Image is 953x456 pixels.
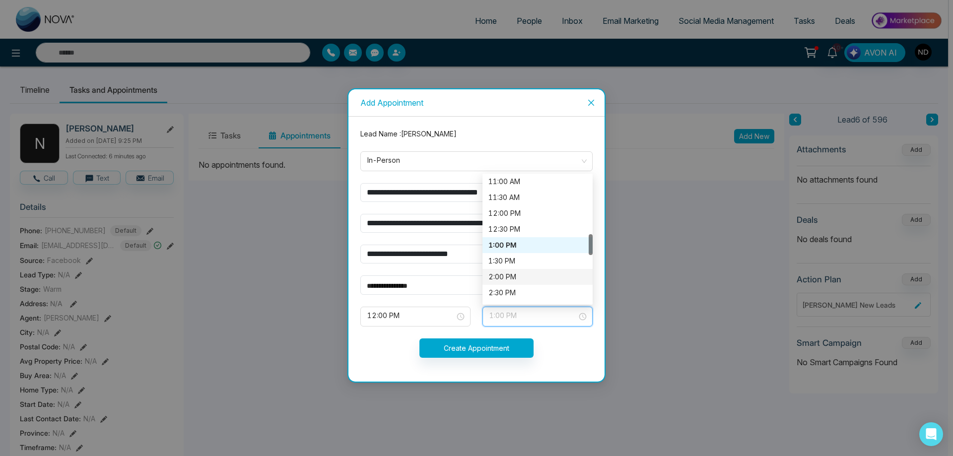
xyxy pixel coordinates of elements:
[482,253,593,269] div: 1:30 PM
[482,237,593,253] div: 1:00 PM
[488,224,587,235] div: 12:30 PM
[488,287,587,298] div: 2:30 PM
[488,271,587,282] div: 2:00 PM
[367,308,464,325] span: 12:00 PM
[482,190,593,205] div: 11:30 AM
[488,176,587,187] div: 11:00 AM
[488,208,587,219] div: 12:00 PM
[354,129,599,139] div: Lead Name : [PERSON_NAME]
[482,221,593,237] div: 12:30 PM
[482,269,593,285] div: 2:00 PM
[488,256,587,266] div: 1:30 PM
[578,89,605,116] button: Close
[488,240,587,251] div: 1:00 PM
[419,338,534,358] button: Create Appointment
[489,308,586,325] span: 1:00 PM
[919,422,943,446] div: Open Intercom Messenger
[482,285,593,301] div: 2:30 PM
[367,153,586,170] span: In-Person
[482,205,593,221] div: 12:00 PM
[482,174,593,190] div: 11:00 AM
[482,301,593,317] div: 3:00 PM
[488,192,587,203] div: 11:30 AM
[360,97,593,108] div: Add Appointment
[587,99,595,107] span: close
